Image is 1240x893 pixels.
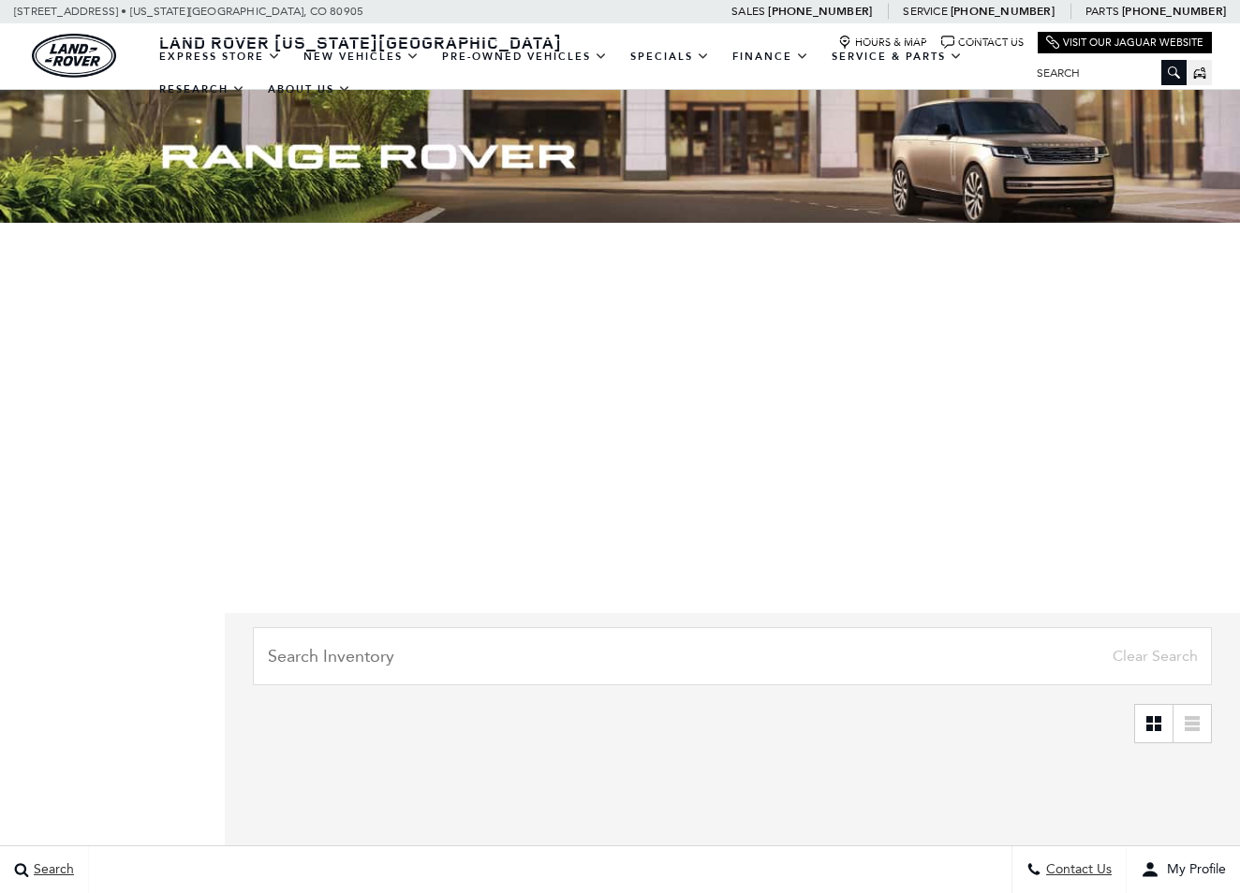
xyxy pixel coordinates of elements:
[253,627,1212,685] input: Search Inventory
[1159,862,1226,878] span: My Profile
[721,40,820,73] a: Finance
[768,4,872,19] a: [PHONE_NUMBER]
[431,40,619,73] a: Pre-Owned Vehicles
[148,73,257,106] a: Research
[32,34,116,78] img: Land Rover
[148,40,292,73] a: EXPRESS STORE
[1046,36,1203,50] a: Visit Our Jaguar Website
[14,5,363,18] a: [STREET_ADDRESS] • [US_STATE][GEOGRAPHIC_DATA], CO 80905
[903,5,947,18] span: Service
[941,36,1024,50] a: Contact Us
[820,40,974,73] a: Service & Parts
[838,36,927,50] a: Hours & Map
[951,4,1055,19] a: [PHONE_NUMBER]
[159,31,562,53] span: Land Rover [US_STATE][GEOGRAPHIC_DATA]
[32,34,116,78] a: land-rover
[731,5,765,18] span: Sales
[292,40,431,73] a: New Vehicles
[1122,4,1226,19] a: [PHONE_NUMBER]
[1041,862,1112,878] span: Contact Us
[148,40,1023,106] nav: Main Navigation
[1023,62,1187,84] input: Search
[148,31,573,53] a: Land Rover [US_STATE][GEOGRAPHIC_DATA]
[257,73,362,106] a: About Us
[29,862,74,878] span: Search
[619,40,721,73] a: Specials
[1085,5,1119,18] span: Parts
[1127,846,1240,893] button: user-profile-menu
